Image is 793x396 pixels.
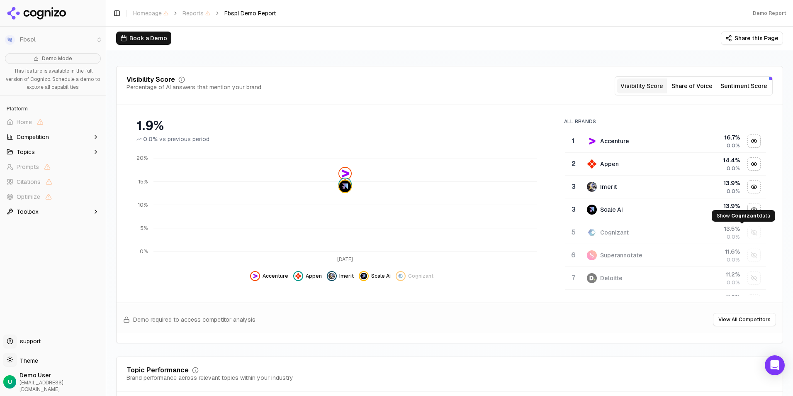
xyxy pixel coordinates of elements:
span: Home [17,118,32,126]
div: Brand performance across relevant topics within your industry [126,374,293,382]
tr: 3imeritImerit13.9%0.0%Hide imerit data [565,176,766,198]
img: cognizant [397,273,404,279]
tr: 11.2%Show genpact data [565,290,766,313]
span: Demo Mode [42,55,72,62]
div: Imerit [600,183,617,191]
div: Deloitte [600,274,623,282]
div: 11.2 % [688,270,740,279]
button: Hide imerit data [747,180,761,193]
div: 16.7 % [688,133,740,142]
div: 14.4 % [688,156,740,164]
div: 7 [568,273,579,283]
button: Competition [3,130,102,144]
span: Topics [17,148,35,156]
span: 0.0% [143,135,158,143]
span: U [8,378,12,386]
img: accenture [339,168,351,179]
button: Show deloitte data [747,271,761,285]
p: This feature is available in the full version of Cognizo. Schedule a demo to explore all capabili... [5,67,101,92]
span: Cognizant [408,273,433,279]
tspan: 10% [138,202,148,208]
span: Homepage [133,9,168,17]
span: Optimize [17,193,40,201]
button: Book a Demo [116,32,171,45]
div: 1 [568,136,579,146]
span: 0.0% [727,165,740,172]
div: All Brands [564,118,766,125]
button: Hide scale ai data [747,203,761,216]
button: Toolbox [3,205,102,218]
span: Citations [17,178,41,186]
span: [EMAIL_ADDRESS][DOMAIN_NAME] [19,379,102,393]
tspan: 15% [139,178,148,185]
span: 0.0% [727,234,740,240]
img: appen [339,178,351,190]
button: View All Competitors [713,313,776,326]
div: Accenture [600,137,629,145]
img: appen [587,159,597,169]
img: superannotate [587,250,597,260]
div: 6 [568,250,579,260]
button: Hide appen data [747,157,761,171]
div: 1.9% [136,118,547,133]
p: Show data [717,213,770,219]
div: 2 [568,159,579,169]
span: 0.0% [727,279,740,286]
span: Demo User [19,371,102,379]
button: Hide scale ai data [359,271,391,281]
div: 3 [568,182,579,192]
img: imerit [587,182,597,192]
img: scale ai [587,205,597,215]
span: Scale Ai [371,273,391,279]
tspan: 20% [136,155,148,162]
div: Scale Ai [600,205,623,214]
span: 0.0% [727,257,740,263]
span: vs previous period [159,135,209,143]
div: 3 [568,205,579,215]
img: deloitte [587,273,597,283]
div: Visibility Score [126,76,175,83]
img: scale ai [360,273,367,279]
tr: 7deloitteDeloitte11.2%0.0%Show deloitte data [565,267,766,290]
div: Demo Report [753,10,786,17]
span: 0.0% [727,142,740,149]
div: 5 [568,227,579,237]
button: Hide appen data [293,271,322,281]
div: Appen [600,160,619,168]
span: support [17,337,41,345]
button: Hide accenture data [747,134,761,148]
tr: 3scale aiScale Ai13.9%0.0%Hide scale ai data [565,198,766,221]
div: Cognizant [600,228,629,237]
img: cognizant [587,227,597,237]
span: Theme [17,357,38,364]
div: 13.9 % [688,179,740,187]
span: Competition [17,133,49,141]
button: Hide accenture data [250,271,288,281]
div: 13.9 % [688,202,740,210]
nav: breadcrumb [133,9,276,17]
button: Topics [3,145,102,159]
img: accenture [252,273,258,279]
span: Imerit [339,273,354,279]
tr: 6superannotateSuperannotate11.6%0.0%Show superannotate data [565,244,766,267]
span: Cognizant [731,213,759,219]
div: Topic Performance [126,367,189,374]
div: 11.2 % [688,293,740,301]
img: appen [295,273,302,279]
span: Accenture [263,273,288,279]
div: Superannotate [600,251,642,259]
tspan: 5% [140,225,148,232]
button: Visibility Score [617,78,667,93]
img: scale ai [339,181,351,192]
button: Show cognizant data [747,226,761,239]
span: Toolbox [17,208,39,216]
div: Open Intercom Messenger [765,355,785,375]
button: Share this Page [721,32,783,45]
tr: 5cognizantCognizant13.5%0.0%Show cognizant data [565,221,766,244]
span: Demo required to access competitor analysis [133,315,255,324]
img: accenture [587,136,597,146]
tr: 2appenAppen14.4%0.0%Hide appen data [565,153,766,176]
img: imerit [328,273,335,279]
tr: 1accentureAccenture16.7%0.0%Hide accenture data [565,130,766,153]
button: Hide imerit data [327,271,354,281]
